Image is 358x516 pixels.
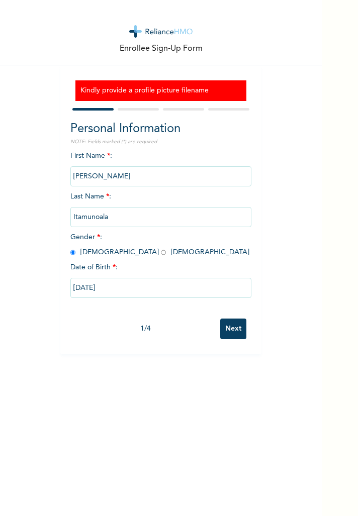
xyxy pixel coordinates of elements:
input: Enter your last name [70,207,251,227]
h2: Personal Information [70,120,251,138]
input: DD-MM-YYYY [70,278,251,298]
h3: Kindly provide a profile picture filename [80,85,241,96]
input: Next [220,319,246,339]
span: First Name : [70,152,251,180]
span: Date of Birth : [70,262,118,273]
span: Last Name : [70,193,251,221]
p: NOTE: Fields marked (*) are required [70,138,251,146]
div: 1 / 4 [70,324,220,334]
img: logo [129,25,193,38]
span: Gender : [DEMOGRAPHIC_DATA] [DEMOGRAPHIC_DATA] [70,234,249,256]
p: Enrollee Sign-Up Form [120,43,203,55]
input: Enter your first name [70,166,251,186]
